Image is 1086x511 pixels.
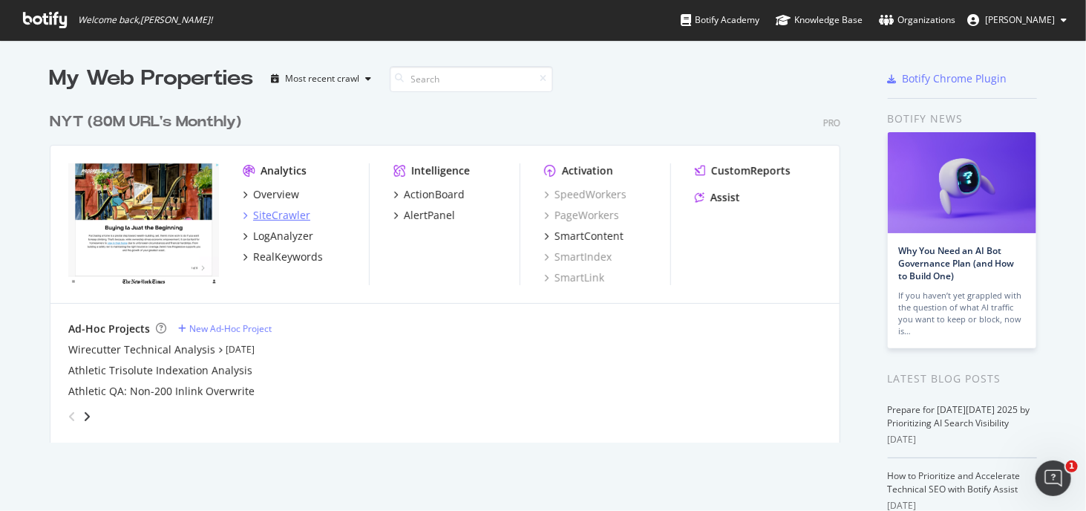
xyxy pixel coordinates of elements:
a: How to Prioritize and Accelerate Technical SEO with Botify Assist [888,469,1021,495]
a: SmartLink [544,270,604,285]
div: Activation [562,163,613,178]
div: AlertPanel [404,208,455,223]
div: SmartContent [555,229,624,244]
a: Athletic Trisolute Indexation Analysis [68,363,252,378]
div: Ad-Hoc Projects [68,322,150,336]
a: CustomReports [695,163,791,178]
a: Prepare for [DATE][DATE] 2025 by Prioritizing AI Search Visibility [888,403,1030,429]
div: Organizations [879,13,955,27]
a: SpeedWorkers [544,187,627,202]
div: Latest Blog Posts [888,371,1037,387]
div: Overview [253,187,299,202]
a: AlertPanel [393,208,455,223]
a: NYT (80M URL's Monthly) [50,111,247,133]
div: angle-right [82,409,92,424]
iframe: Intercom live chat [1036,460,1071,496]
div: Assist [710,190,740,205]
a: PageWorkers [544,208,619,223]
div: Knowledge Base [776,13,863,27]
a: SmartIndex [544,250,612,264]
div: grid [50,94,852,443]
div: Botify Academy [681,13,759,27]
div: My Web Properties [50,64,254,94]
div: ActionBoard [404,187,465,202]
div: Intelligence [411,163,470,178]
a: [DATE] [226,343,255,356]
a: Botify Chrome Plugin [888,71,1007,86]
div: NYT (80M URL's Monthly) [50,111,241,133]
a: Why You Need an AI Bot Governance Plan (and How to Build One) [899,244,1015,282]
img: nytimes.com [68,163,219,284]
a: New Ad-Hoc Project [178,322,272,335]
a: SmartContent [544,229,624,244]
div: [DATE] [888,433,1037,446]
span: 1 [1066,460,1078,472]
div: Analytics [261,163,307,178]
a: ActionBoard [393,187,465,202]
button: [PERSON_NAME] [955,8,1079,32]
span: Welcome back, [PERSON_NAME] ! [78,14,212,26]
div: RealKeywords [253,250,323,264]
a: Overview [243,187,299,202]
div: Pro [823,117,840,129]
a: SiteCrawler [243,208,310,223]
input: Search [390,66,553,92]
a: LogAnalyzer [243,229,313,244]
div: New Ad-Hoc Project [189,322,272,335]
div: SiteCrawler [253,208,310,223]
button: Most recent crawl [266,67,378,91]
div: Most recent crawl [286,74,360,83]
div: angle-left [62,405,82,429]
div: Botify Chrome Plugin [903,71,1007,86]
span: Isaac Brown [985,13,1055,26]
a: RealKeywords [243,250,323,264]
a: Wirecutter Technical Analysis [68,342,215,357]
a: Assist [695,190,740,205]
div: CustomReports [711,163,791,178]
div: LogAnalyzer [253,229,313,244]
div: Botify news [888,111,1037,127]
a: Athletic QA: Non-200 Inlink Overwrite [68,384,255,399]
div: If you haven’t yet grappled with the question of what AI traffic you want to keep or block, now is… [899,290,1025,337]
img: Why You Need an AI Bot Governance Plan (and How to Build One) [888,132,1036,233]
